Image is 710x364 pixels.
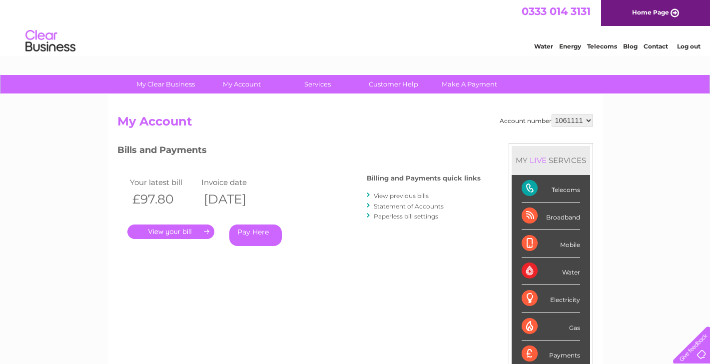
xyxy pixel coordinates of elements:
h3: Bills and Payments [117,143,481,160]
th: £97.80 [127,189,199,209]
a: Water [534,42,553,50]
a: Telecoms [587,42,617,50]
th: [DATE] [199,189,271,209]
a: Blog [623,42,638,50]
a: 0333 014 3131 [522,5,591,17]
td: Your latest bill [127,175,199,189]
div: Gas [522,313,580,340]
h2: My Account [117,114,593,133]
a: Make A Payment [428,75,511,93]
a: My Account [200,75,283,93]
a: Services [276,75,359,93]
h4: Billing and Payments quick links [367,174,481,182]
a: Customer Help [352,75,435,93]
a: My Clear Business [124,75,207,93]
div: Clear Business is a trading name of Verastar Limited (registered in [GEOGRAPHIC_DATA] No. 3667643... [119,5,592,48]
a: Paperless bill settings [374,212,438,220]
div: Account number [500,114,593,126]
a: . [127,224,214,239]
a: Contact [644,42,668,50]
a: Log out [677,42,701,50]
a: Energy [559,42,581,50]
div: Electricity [522,285,580,312]
div: Water [522,257,580,285]
a: Statement of Accounts [374,202,444,210]
td: Invoice date [199,175,271,189]
a: Pay Here [229,224,282,246]
div: MY SERVICES [512,146,590,174]
div: Broadband [522,202,580,230]
div: Telecoms [522,175,580,202]
a: View previous bills [374,192,429,199]
div: LIVE [528,155,549,165]
img: logo.png [25,26,76,56]
div: Mobile [522,230,580,257]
